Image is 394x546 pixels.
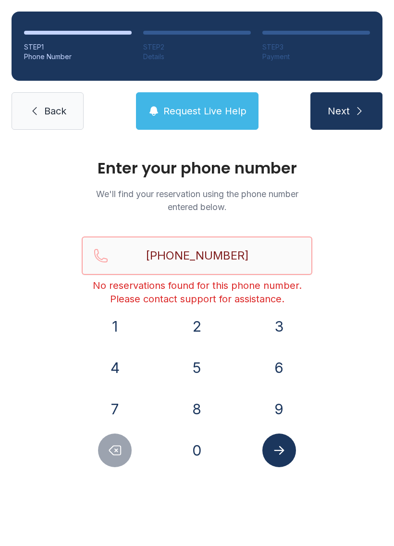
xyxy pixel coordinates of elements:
button: 2 [180,310,214,343]
p: We'll find your reservation using the phone number entered below. [82,187,312,213]
button: 4 [98,351,132,385]
button: Submit lookup form [262,434,296,467]
button: Delete number [98,434,132,467]
div: Payment [262,52,370,62]
button: 6 [262,351,296,385]
span: Back [44,104,66,118]
div: No reservations found for this phone number. Please contact support for assistance. [82,279,312,306]
div: Phone Number [24,52,132,62]
button: 0 [180,434,214,467]
button: 5 [180,351,214,385]
span: Next [328,104,350,118]
button: 1 [98,310,132,343]
h1: Enter your phone number [82,161,312,176]
div: STEP 1 [24,42,132,52]
div: Details [143,52,251,62]
button: 7 [98,392,132,426]
input: Reservation phone number [82,236,312,275]
span: Request Live Help [163,104,246,118]
button: 8 [180,392,214,426]
div: STEP 3 [262,42,370,52]
div: STEP 2 [143,42,251,52]
button: 3 [262,310,296,343]
button: 9 [262,392,296,426]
